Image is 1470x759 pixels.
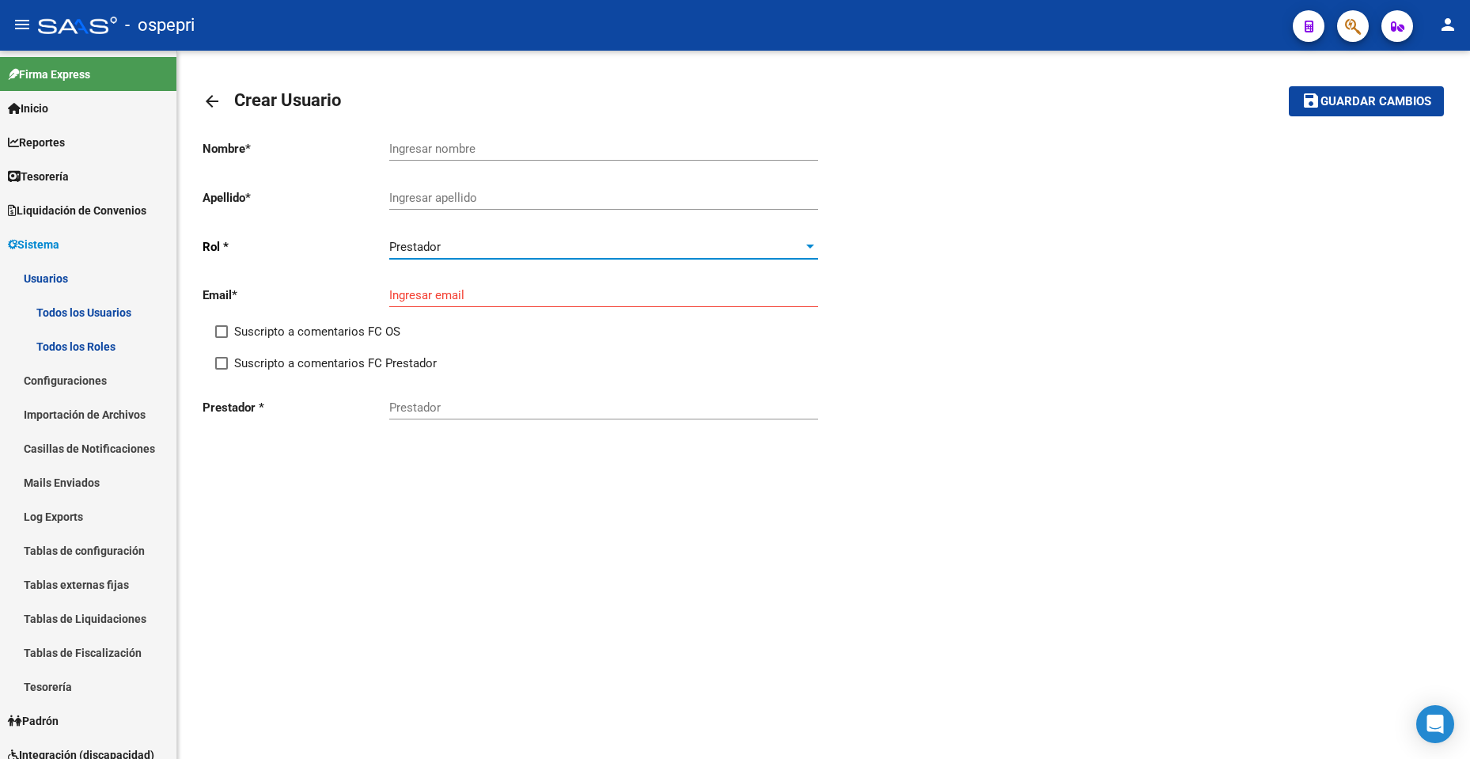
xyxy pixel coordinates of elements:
[8,712,59,730] span: Padrón
[8,236,59,253] span: Sistema
[203,399,389,416] p: Prestador *
[203,92,222,111] mat-icon: arrow_back
[8,134,65,151] span: Reportes
[1320,95,1431,109] span: Guardar cambios
[203,189,389,207] p: Apellido
[8,168,69,185] span: Tesorería
[125,8,195,43] span: - ospepri
[1416,705,1454,743] div: Open Intercom Messenger
[1289,86,1444,116] button: Guardar cambios
[8,202,146,219] span: Liquidación de Convenios
[203,140,389,157] p: Nombre
[1438,15,1457,34] mat-icon: person
[8,100,48,117] span: Inicio
[234,322,400,341] span: Suscripto a comentarios FC OS
[203,287,389,304] p: Email
[203,238,389,256] p: Rol *
[1301,91,1320,110] mat-icon: save
[389,240,441,254] span: Prestador
[8,66,90,83] span: Firma Express
[234,354,437,373] span: Suscripto a comentarios FC Prestador
[234,90,341,110] span: Crear Usuario
[13,15,32,34] mat-icon: menu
